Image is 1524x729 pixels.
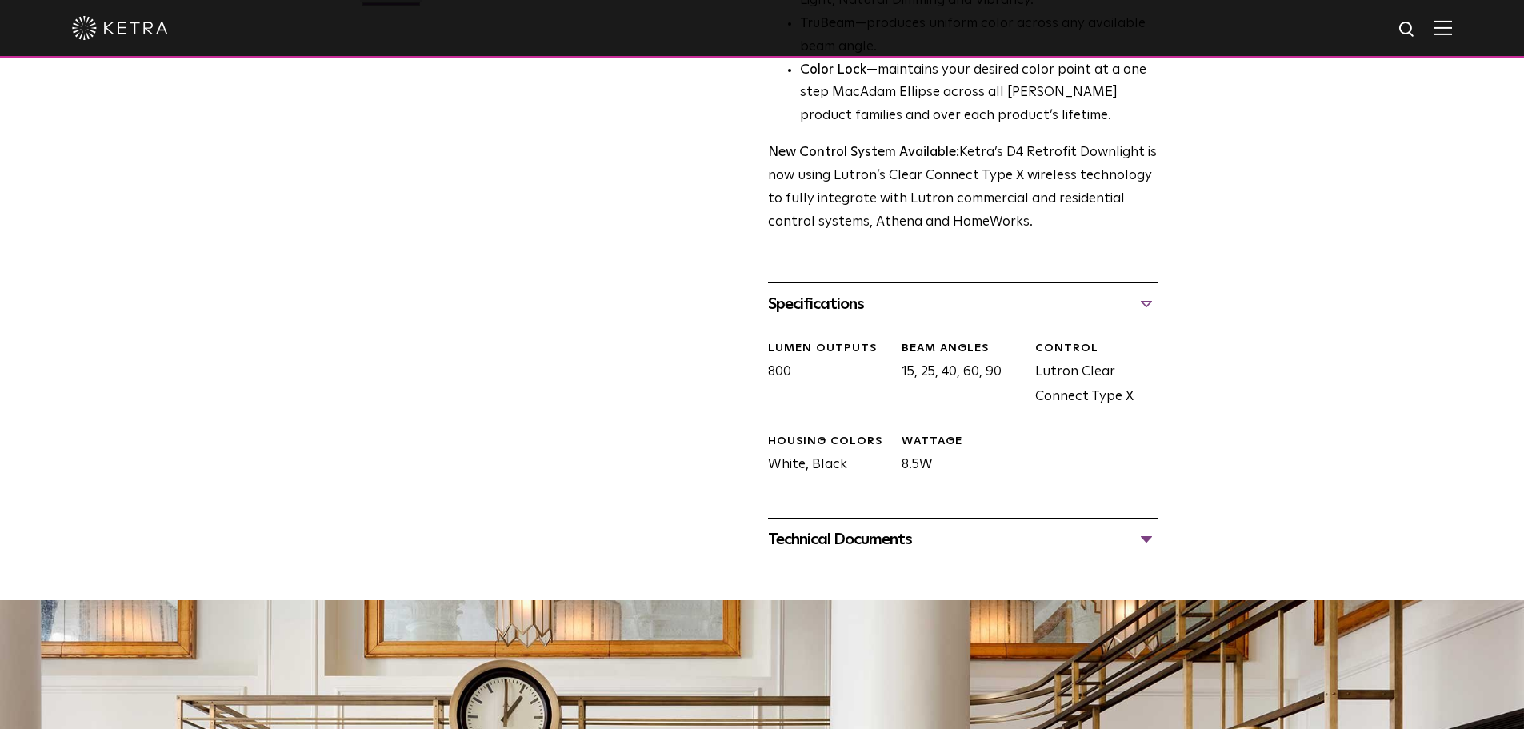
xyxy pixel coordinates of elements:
[800,59,1158,129] li: —maintains your desired color point at a one step MacAdam Ellipse across all [PERSON_NAME] produc...
[72,16,168,40] img: ketra-logo-2019-white
[768,434,890,450] div: HOUSING COLORS
[902,341,1023,357] div: Beam Angles
[768,341,890,357] div: LUMEN OUTPUTS
[1398,20,1418,40] img: search icon
[1434,20,1452,35] img: Hamburger%20Nav.svg
[1023,341,1157,410] div: Lutron Clear Connect Type X
[800,63,866,77] strong: Color Lock
[902,434,1023,450] div: WATTAGE
[890,434,1023,478] div: 8.5W
[1035,341,1157,357] div: CONTROL
[756,434,890,478] div: White, Black
[768,527,1158,552] div: Technical Documents
[768,142,1158,234] p: Ketra’s D4 Retrofit Downlight is now using Lutron’s Clear Connect Type X wireless technology to f...
[768,146,959,159] strong: New Control System Available:
[768,291,1158,317] div: Specifications
[890,341,1023,410] div: 15, 25, 40, 60, 90
[756,341,890,410] div: 800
